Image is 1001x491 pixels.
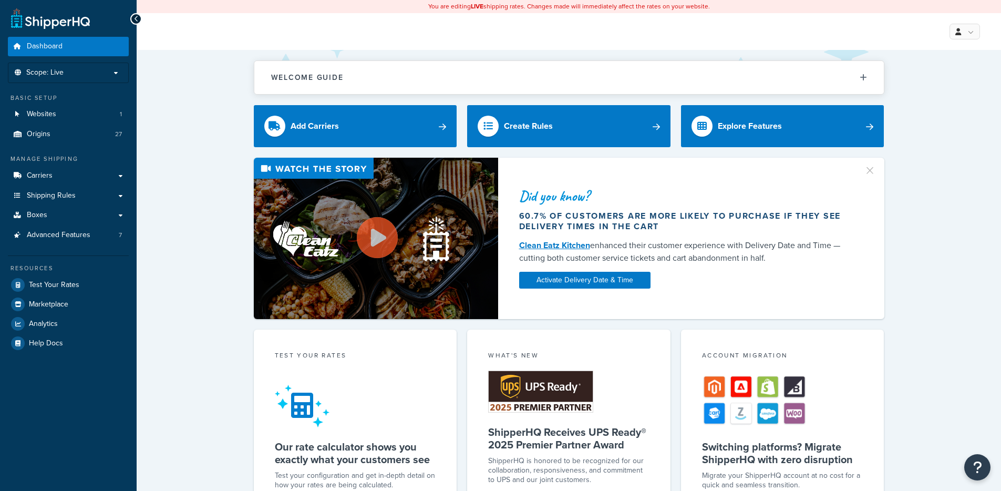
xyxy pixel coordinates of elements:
[27,42,63,51] span: Dashboard
[8,155,129,163] div: Manage Shipping
[8,264,129,273] div: Resources
[29,339,63,348] span: Help Docs
[8,226,129,245] a: Advanced Features7
[27,130,50,139] span: Origins
[275,471,436,490] div: Test your configuration and get in-depth detail on how your rates are being calculated.
[8,105,129,124] a: Websites1
[254,158,498,319] img: Video thumbnail
[8,295,129,314] a: Marketplace
[271,74,344,81] h2: Welcome Guide
[120,110,122,119] span: 1
[8,166,129,186] a: Carriers
[27,231,90,240] span: Advanced Features
[8,275,129,294] a: Test Your Rates
[718,119,782,134] div: Explore Features
[681,105,884,147] a: Explore Features
[702,471,863,490] div: Migrate your ShipperHQ account at no cost for a quick and seamless transition.
[8,125,129,144] li: Origins
[275,441,436,466] h5: Our rate calculator shows you exactly what your customers see
[8,37,129,56] a: Dashboard
[254,61,884,94] button: Welcome Guide
[8,186,129,206] a: Shipping Rules
[27,171,53,180] span: Carriers
[27,110,56,119] span: Websites
[519,211,851,232] div: 60.7% of customers are more likely to purchase if they see delivery times in the cart
[488,351,649,363] div: What's New
[8,334,129,353] a: Help Docs
[519,239,590,251] a: Clean Eatz Kitchen
[8,125,129,144] a: Origins27
[504,119,553,134] div: Create Rules
[471,2,483,11] b: LIVE
[29,300,68,309] span: Marketplace
[8,206,129,225] a: Boxes
[27,211,47,220] span: Boxes
[8,226,129,245] li: Advanced Features
[29,320,58,329] span: Analytics
[964,454,990,480] button: Open Resource Center
[488,456,649,485] p: ShipperHQ is honored to be recognized for our collaboration, responsiveness, and commitment to UP...
[8,94,129,103] div: Basic Setup
[254,105,457,147] a: Add Carriers
[119,231,122,240] span: 7
[275,351,436,363] div: Test your rates
[26,68,64,77] span: Scope: Live
[488,426,649,451] h5: ShipperHQ Receives UPS Ready® 2025 Premier Partner Award
[115,130,122,139] span: 27
[702,441,863,466] h5: Switching platforms? Migrate ShipperHQ with zero disruption
[27,191,76,200] span: Shipping Rules
[519,239,851,264] div: enhanced their customer experience with Delivery Date and Time — cutting both customer service ti...
[291,119,339,134] div: Add Carriers
[519,189,851,203] div: Did you know?
[29,281,79,290] span: Test Your Rates
[702,351,863,363] div: Account Migration
[519,272,651,289] a: Activate Delivery Date & Time
[467,105,670,147] a: Create Rules
[8,314,129,333] a: Analytics
[8,105,129,124] li: Websites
